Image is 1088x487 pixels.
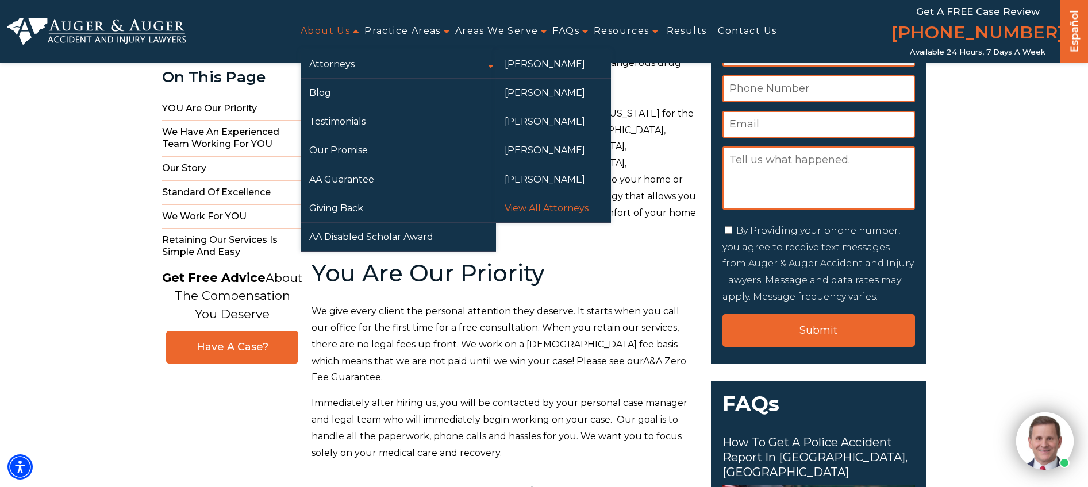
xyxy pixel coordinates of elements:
[301,18,350,44] a: About Us
[162,181,303,205] span: Standard of Excellence
[722,75,915,102] input: Phone Number
[162,270,266,285] strong: Get Free Advice
[162,97,303,121] span: YOU Are Our Priority
[891,20,1064,48] a: [PHONE_NUMBER]
[722,225,914,302] label: By Providing your phone number, you agree to receive text messages from Auger & Auger Accident an...
[301,50,496,78] a: Attorneys
[496,79,611,107] a: [PERSON_NAME]
[312,306,679,366] span: We give every client the personal attention they deserve. It starts when you call our office for ...
[312,397,687,458] span: Immediately after hiring us, you will be contacted by your personal case manager and legal team w...
[455,18,539,44] a: Areas We Serve
[301,223,496,251] a: AA Disabled Scholar Award
[496,50,611,78] a: [PERSON_NAME]
[496,107,611,136] a: [PERSON_NAME]
[667,18,707,44] a: Results
[162,229,303,264] span: Retaining Our Services Is Simple and Easy
[496,194,611,222] a: View All Attorneys
[722,111,915,138] input: Email
[166,331,298,364] a: Have A Case?
[552,18,579,44] a: FAQs
[162,205,303,229] span: We Work For YOU
[496,165,611,194] a: [PERSON_NAME]
[162,121,303,157] span: We Have An Experienced Team Working For YOU
[301,79,496,107] a: Blog
[722,314,915,347] input: Submit
[1016,412,1074,470] img: Intaker widget Avatar
[711,381,926,436] span: FAQs
[301,194,496,222] a: Giving Back
[162,157,303,181] span: Our Story
[7,18,186,45] img: Auger & Auger Accident and Injury Lawyers Logo
[7,454,33,480] div: Accessibility Menu
[910,48,1045,57] span: Available 24 Hours, 7 Days a Week
[718,18,776,44] a: Contact Us
[594,18,649,44] a: Resources
[162,269,302,323] p: About The Compensation You Deserve
[722,435,915,480] span: How to Get a Police Accident Report in [GEOGRAPHIC_DATA], [GEOGRAPHIC_DATA]
[916,6,1040,17] span: Get a FREE Case Review
[312,259,544,287] b: You Are Our Priority
[364,18,441,44] a: Practice Areas
[301,165,496,194] a: AA Guarantee
[301,136,496,164] a: Our Promise
[162,69,303,86] div: On This Page
[178,341,286,354] span: Have A Case?
[301,107,496,136] a: Testimonials
[496,136,611,164] a: [PERSON_NAME]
